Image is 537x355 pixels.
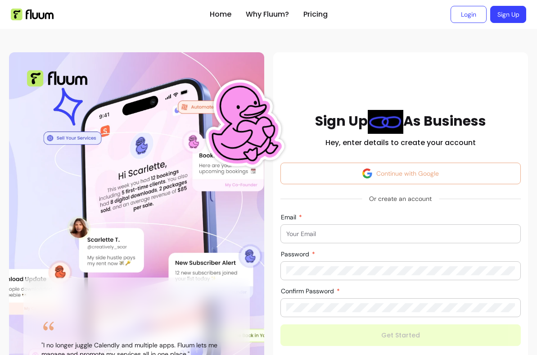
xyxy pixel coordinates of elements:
span: Email [281,213,298,221]
span: Confirm Password [281,287,336,295]
a: Sign Up [490,6,526,23]
a: Why Fluum? [246,9,289,20]
input: Email [286,229,515,238]
img: Fluum Logo [11,9,54,20]
a: Home [210,9,231,20]
h2: Hey, enter details to create your account [325,137,476,148]
img: link Blue [368,110,403,134]
input: Password [286,266,515,275]
a: Login [451,6,487,23]
img: Fluum Logo [27,70,87,86]
a: Pricing [303,9,328,20]
h1: Sign Up As Business [315,110,486,134]
span: Or create an account [362,191,439,207]
img: Fluum Duck sticker [188,71,295,177]
button: Continue with Google [280,163,521,184]
input: Confirm Password [286,303,515,312]
img: avatar [362,168,373,179]
span: Password [281,250,311,258]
